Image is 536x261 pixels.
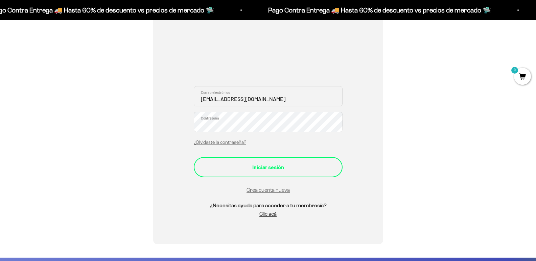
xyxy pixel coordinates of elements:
h5: ¿Necesitas ayuda para acceder a tu membresía? [194,201,343,210]
a: Crea cuenta nueva [247,187,290,193]
iframe: Social Login Buttons [194,38,343,78]
a: Clic acá [259,211,277,217]
a: 0 [514,73,531,81]
mark: 0 [511,66,519,74]
button: Iniciar sesión [194,157,343,177]
p: Pago Contra Entrega 🚚 Hasta 60% de descuento vs precios de mercado 🛸 [268,5,491,16]
div: Iniciar sesión [207,163,329,172]
a: ¿Olvidaste la contraseña? [194,140,246,145]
